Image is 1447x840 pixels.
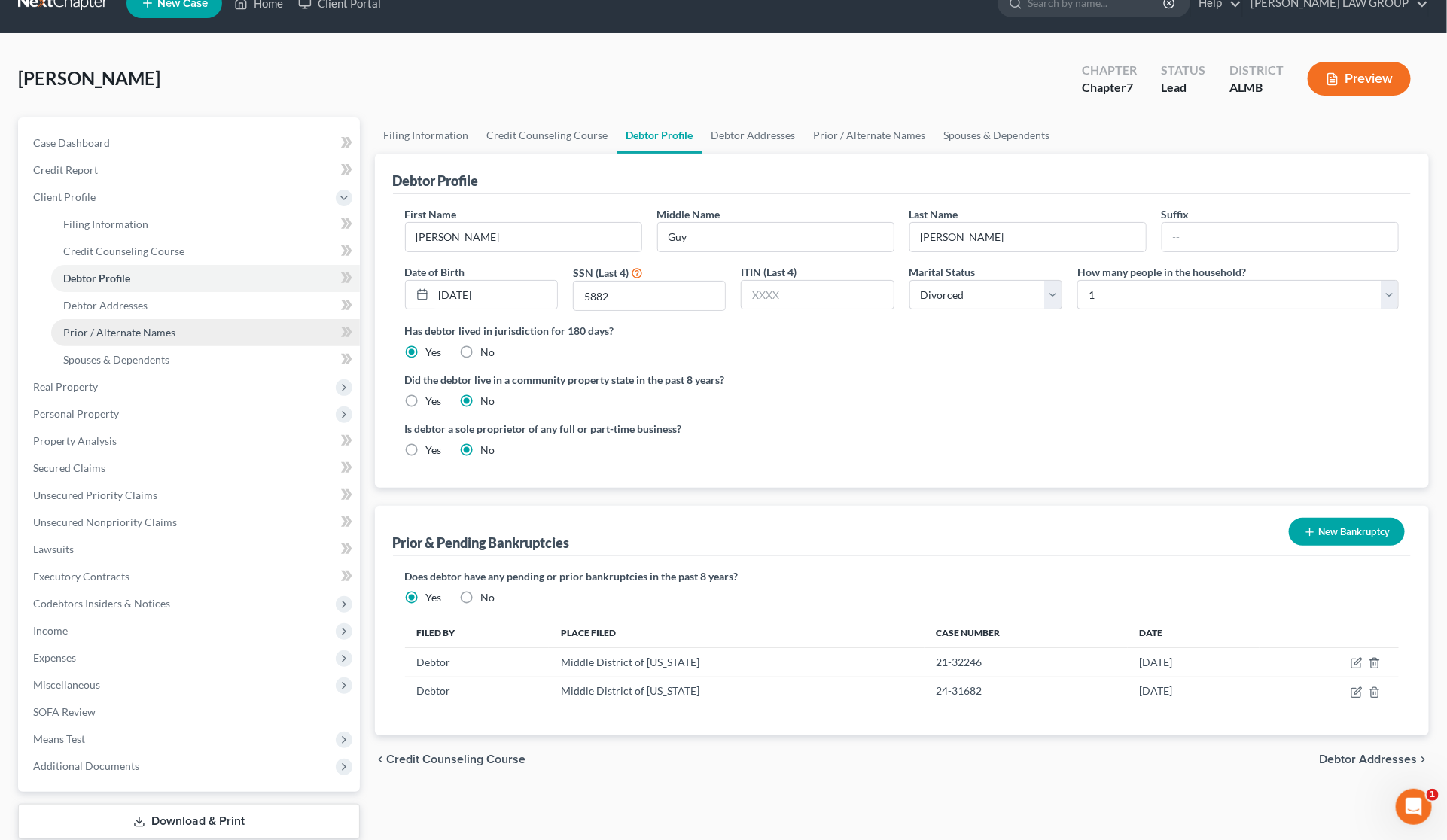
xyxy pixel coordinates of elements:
a: Filing Information [375,117,478,154]
label: No [481,345,495,360]
td: [DATE] [1128,677,1260,705]
label: Yes [426,394,442,409]
div: Debtor Profile [393,172,479,190]
td: Middle District of [US_STATE] [549,648,925,677]
span: Credit Counseling Course [63,245,184,257]
a: SOFA Review [21,698,360,726]
label: Did the debtor live in a community property state in the past 8 years? [405,372,1400,388]
th: Place Filed [549,617,925,647]
a: Case Dashboard [21,129,360,157]
input: XXXX [742,281,893,309]
input: -- [406,223,641,251]
label: Does debtor have any pending or prior bankruptcies in the past 8 years? [405,568,1400,584]
span: Expenses [33,651,76,664]
span: Prior / Alternate Names [63,326,175,339]
button: New Bankruptcy [1289,518,1405,546]
span: Secured Claims [33,461,105,474]
input: M.I [658,223,894,251]
a: Debtor Profile [51,265,360,292]
a: Credit Counseling Course [51,238,360,265]
span: Case Dashboard [33,136,110,149]
th: Date [1128,617,1260,647]
span: Unsecured Priority Claims [33,488,157,501]
span: Means Test [33,732,85,745]
a: Credit Counseling Course [478,117,617,154]
label: No [481,590,495,605]
input: -- [910,223,1146,251]
a: Debtor Addresses [51,292,360,319]
a: Debtor Profile [617,117,702,154]
a: Filing Information [51,211,360,238]
div: District [1229,62,1284,79]
label: Last Name [909,206,958,222]
th: Filed By [405,617,550,647]
a: Secured Claims [21,455,360,482]
label: How many people in the household? [1077,264,1246,280]
i: chevron_left [375,753,387,765]
span: SOFA Review [33,705,96,718]
td: Debtor [405,648,550,677]
a: Prior / Alternate Names [805,117,935,154]
span: Codebtors Insiders & Notices [33,597,170,610]
a: Spouses & Dependents [51,346,360,373]
button: chevron_left Credit Counseling Course [375,753,526,765]
label: Yes [426,345,442,360]
a: Prior / Alternate Names [51,319,360,346]
span: Real Property [33,380,98,393]
td: [DATE] [1128,648,1260,677]
span: Unsecured Nonpriority Claims [33,516,177,528]
a: Download & Print [18,804,360,839]
span: 7 [1126,80,1133,94]
a: Spouses & Dependents [935,117,1059,154]
input: MM/DD/YYYY [434,281,557,309]
button: Debtor Addresses chevron_right [1319,753,1429,765]
label: No [481,443,495,458]
label: Middle Name [657,206,720,222]
td: 21-32246 [925,648,1128,677]
div: ALMB [1229,79,1284,96]
span: Additional Documents [33,759,139,772]
label: Suffix [1162,206,1190,222]
label: Yes [426,443,442,458]
label: Date of Birth [405,264,465,280]
div: Chapter [1082,62,1137,79]
span: Property Analysis [33,434,117,447]
span: Spouses & Dependents [63,353,169,366]
div: Prior & Pending Bankruptcies [393,534,570,552]
label: Is debtor a sole proprietor of any full or part-time business? [405,421,894,437]
a: Unsecured Nonpriority Claims [21,509,360,536]
span: Lawsuits [33,543,74,555]
span: Filing Information [63,218,148,230]
iframe: Intercom live chat [1396,789,1432,825]
label: Has debtor lived in jurisdiction for 180 days? [405,323,1400,339]
a: Unsecured Priority Claims [21,482,360,509]
div: Lead [1161,79,1205,96]
input: XXXX [574,282,725,310]
input: -- [1162,223,1398,251]
label: First Name [405,206,457,222]
span: Client Profile [33,190,96,203]
span: Debtor Addresses [63,299,148,312]
span: 1 [1427,789,1439,801]
td: Middle District of [US_STATE] [549,677,925,705]
th: Case Number [925,617,1128,647]
i: chevron_right [1417,753,1429,765]
td: 24-31682 [925,677,1128,705]
span: Debtor Profile [63,272,130,285]
div: Status [1161,62,1205,79]
label: SSN (Last 4) [573,265,629,281]
a: Credit Report [21,157,360,184]
label: Marital Status [909,264,976,280]
span: Debtor Addresses [1319,753,1417,765]
span: Credit Report [33,163,98,176]
label: Yes [426,590,442,605]
div: Chapter [1082,79,1137,96]
span: Personal Property [33,407,119,420]
button: Preview [1308,62,1411,96]
a: Lawsuits [21,536,360,563]
a: Property Analysis [21,428,360,455]
td: Debtor [405,677,550,705]
span: Executory Contracts [33,570,129,583]
a: Debtor Addresses [702,117,805,154]
span: Miscellaneous [33,678,100,691]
